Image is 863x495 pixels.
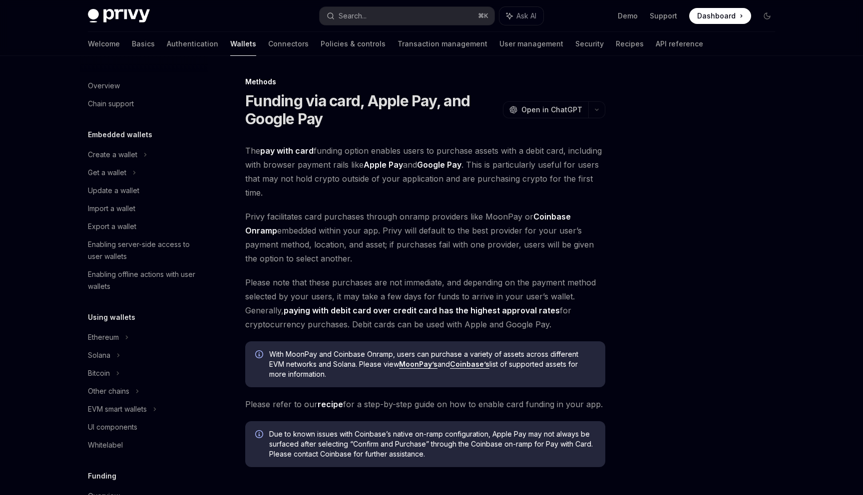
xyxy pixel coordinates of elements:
div: UI components [88,421,137,433]
span: Privy facilitates card purchases through onramp providers like MoonPay or embedded within your ap... [245,210,605,265]
div: Search... [339,10,367,22]
span: The funding option enables users to purchase assets with a debit card, including with browser pay... [245,144,605,200]
a: Transaction management [398,32,487,56]
strong: paying with debit card over credit card has the highest approval rates [284,305,560,315]
svg: Info [255,430,265,440]
span: ⌘ K [478,12,488,20]
a: API reference [656,32,703,56]
div: Enabling offline actions with user wallets [88,268,202,292]
a: Dashboard [689,8,751,24]
a: Demo [618,11,638,21]
div: Enabling server-side access to user wallets [88,239,202,262]
a: Enabling offline actions with user wallets [80,265,208,295]
div: EVM smart wallets [88,403,147,415]
a: Enabling server-side access to user wallets [80,236,208,265]
a: User management [499,32,563,56]
a: UI components [80,418,208,436]
div: Get a wallet [88,167,126,179]
div: Update a wallet [88,185,139,197]
a: Security [575,32,604,56]
button: Open in ChatGPT [503,101,588,118]
img: dark logo [88,9,150,23]
div: Chain support [88,98,134,110]
strong: Google Pay [417,160,461,170]
div: Export a wallet [88,221,136,233]
a: Import a wallet [80,200,208,218]
a: Support [650,11,677,21]
svg: Info [255,350,265,360]
a: MoonPay’s [399,360,437,369]
div: Other chains [88,385,129,397]
div: Bitcoin [88,367,110,379]
div: Whitelabel [88,439,123,451]
div: Create a wallet [88,149,137,161]
button: Ask AI [499,7,543,25]
span: Due to known issues with Coinbase’s native on-ramp configuration, Apple Pay may not always be sur... [269,429,595,459]
a: Welcome [88,32,120,56]
span: Ask AI [516,11,536,21]
a: Overview [80,77,208,95]
a: Whitelabel [80,436,208,454]
button: Toggle dark mode [759,8,775,24]
a: Basics [132,32,155,56]
a: Policies & controls [321,32,386,56]
a: Connectors [268,32,309,56]
h5: Funding [88,470,116,482]
strong: pay with card [260,146,314,156]
div: Methods [245,77,605,87]
span: Dashboard [697,11,736,21]
a: Wallets [230,32,256,56]
a: Chain support [80,95,208,113]
div: Solana [88,349,110,361]
span: Open in ChatGPT [521,105,582,115]
button: Search...⌘K [320,7,494,25]
a: Update a wallet [80,182,208,200]
a: Coinbase’s [450,360,489,369]
a: Recipes [616,32,644,56]
a: recipe [318,399,343,410]
h5: Using wallets [88,311,135,323]
strong: Apple Pay [364,160,403,170]
h5: Embedded wallets [88,129,152,141]
span: Please note that these purchases are not immediate, and depending on the payment method selected ... [245,275,605,331]
a: Export a wallet [80,218,208,236]
div: Ethereum [88,331,119,343]
span: Please refer to our for a step-by-step guide on how to enable card funding in your app. [245,397,605,411]
div: Overview [88,80,120,92]
div: Import a wallet [88,203,135,215]
h1: Funding via card, Apple Pay, and Google Pay [245,92,499,128]
a: Authentication [167,32,218,56]
span: With MoonPay and Coinbase Onramp, users can purchase a variety of assets across different EVM net... [269,349,595,379]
